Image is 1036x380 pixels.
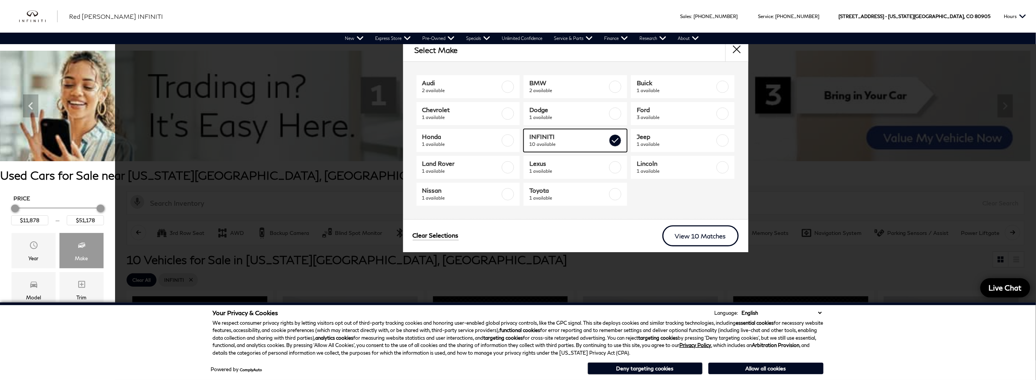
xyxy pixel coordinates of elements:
[11,205,19,212] div: Minimum Price
[422,87,501,94] span: 2 available
[97,205,104,212] div: Maximum Price
[422,140,501,148] span: 1 available
[838,13,991,19] a: [STREET_ADDRESS] • [US_STATE][GEOGRAPHIC_DATA], CO 80905
[417,156,520,179] a: Land Rover1 available
[637,79,715,87] span: Buick
[634,33,672,44] a: Research
[639,335,678,341] strong: targeting cookies
[637,133,715,140] span: Jeep
[529,87,608,94] span: 2 available
[415,46,458,54] h2: Select Make
[524,102,627,125] a: Dodge1 available
[417,183,520,206] a: Nissan1 available
[413,231,459,241] a: Clear Selections
[496,33,548,44] a: Unlimited Confidence
[417,33,460,44] a: Pre-Owned
[740,309,824,317] select: Language Select
[417,129,520,152] a: Honda1 available
[529,187,608,194] span: Toyota
[588,362,703,375] button: Deny targeting cookies
[672,33,705,44] a: About
[524,183,627,206] a: Toyota1 available
[213,309,278,316] span: Your Privacy & Cookies
[484,335,523,341] strong: targeting cookies
[422,106,501,114] span: Chevrolet
[316,335,354,341] strong: analytics cookies
[637,167,715,175] span: 1 available
[29,254,39,263] div: Year
[23,94,38,117] div: Previous
[369,33,417,44] a: Express Store
[75,254,88,263] div: Make
[529,114,608,121] span: 1 available
[29,239,38,254] span: Year
[19,10,58,23] img: INFINITI
[422,167,501,175] span: 1 available
[529,194,608,202] span: 1 available
[529,133,608,140] span: INFINITI
[631,75,735,98] a: Buick1 available
[11,215,48,225] input: Minimum
[69,13,163,20] span: Red [PERSON_NAME] INFINITI
[422,114,501,121] span: 1 available
[725,38,748,61] button: close
[422,133,501,140] span: Honda
[67,215,104,225] input: Maximum
[773,13,774,19] span: :
[529,79,608,87] span: BMW
[422,187,501,194] span: Nissan
[980,278,1030,297] a: Live Chat
[13,195,102,202] h5: Price
[69,12,163,21] a: Red [PERSON_NAME] INFINITI
[680,13,691,19] span: Sales
[691,13,692,19] span: :
[662,225,739,246] a: View 10 Matches
[524,129,627,152] a: INFINITI10 available
[26,293,41,302] div: Model
[12,233,56,268] div: YearYear
[339,33,705,44] nav: Main Navigation
[752,342,800,348] strong: Arbitration Provision
[417,75,520,98] a: Audi2 available
[417,102,520,125] a: Chevrolet1 available
[985,283,1026,292] span: Live Chat
[11,202,104,225] div: Price
[524,75,627,98] a: BMW2 available
[680,342,712,348] a: Privacy Policy
[529,140,608,148] span: 10 available
[637,160,715,167] span: Lincoln
[19,10,58,23] a: infiniti
[59,272,104,307] div: TrimTrim
[77,293,87,302] div: Trim
[693,13,738,19] a: [PHONE_NUMBER]
[529,167,608,175] span: 1 available
[715,311,738,316] div: Language:
[775,13,819,19] a: [PHONE_NUMBER]
[529,106,608,114] span: Dodge
[631,129,735,152] a: Jeep1 available
[240,367,262,372] a: ComplyAuto
[460,33,496,44] a: Specials
[758,13,773,19] span: Service
[422,194,501,202] span: 1 available
[422,79,501,87] span: Audi
[29,278,38,293] span: Model
[339,33,369,44] a: New
[598,33,634,44] a: Finance
[736,320,774,326] strong: essential cookies
[59,233,104,268] div: MakeMake
[637,114,715,121] span: 3 available
[631,102,735,125] a: Ford3 available
[529,160,608,167] span: Lexus
[631,156,735,179] a: Lincoln1 available
[708,363,824,374] button: Allow all cookies
[637,87,715,94] span: 1 available
[211,367,262,372] div: Powered by
[12,272,56,307] div: ModelModel
[637,140,715,148] span: 1 available
[500,327,540,333] strong: functional cookies
[77,239,86,254] span: Make
[77,278,86,293] span: Trim
[213,319,824,357] p: We respect consumer privacy rights by letting visitors opt out of third-party tracking cookies an...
